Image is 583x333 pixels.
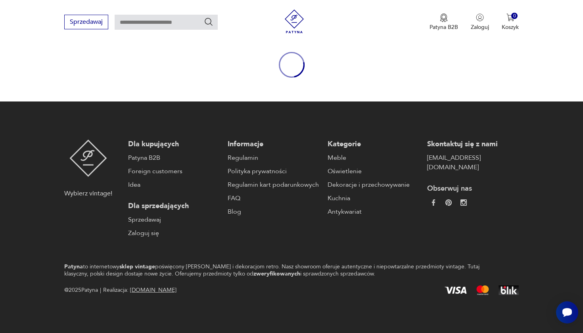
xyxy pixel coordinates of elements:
[328,207,419,216] a: Antykwariat
[427,140,519,149] p: Skontaktuj się z nami
[476,285,489,295] img: Mastercard
[427,153,519,172] a: [EMAIL_ADDRESS][DOMAIN_NAME]
[499,285,519,295] img: BLIK
[427,184,519,193] p: Obserwuj nas
[328,153,419,163] a: Meble
[69,140,107,177] img: Patyna - sklep z meblami i dekoracjami vintage
[282,10,306,33] img: Patyna - sklep z meblami i dekoracjami vintage
[128,201,220,211] p: Dla sprzedających
[228,180,319,189] a: Regulamin kart podarunkowych
[228,140,319,149] p: Informacje
[128,153,220,163] a: Patyna B2B
[445,287,467,294] img: Visa
[460,199,467,206] img: c2fd9cf7f39615d9d6839a72ae8e59e5.webp
[64,189,112,198] p: Wybierz vintage!
[128,140,220,149] p: Dla kupujących
[119,263,155,270] strong: sklep vintage
[440,13,448,22] img: Ikona medalu
[430,13,458,31] button: Patyna B2B
[476,13,484,21] img: Ikonka użytkownika
[64,20,108,25] a: Sprzedawaj
[128,215,220,224] a: Sprzedawaj
[128,166,220,176] a: Foreign customers
[556,301,578,323] iframe: Smartsupp widget button
[103,285,176,295] span: Realizacja:
[328,140,419,149] p: Kategorie
[471,13,489,31] button: Zaloguj
[511,13,518,19] div: 0
[64,263,491,277] p: to internetowy poświęcony [PERSON_NAME] i dekoracjom retro. Nasz showroom oferuje autentyczne i n...
[502,23,519,31] p: Koszyk
[100,285,101,295] div: |
[64,263,83,270] strong: Patyna
[430,199,437,206] img: da9060093f698e4c3cedc1453eec5031.webp
[430,23,458,31] p: Patyna B2B
[130,286,176,294] a: [DOMAIN_NAME]
[253,270,300,277] strong: zweryfikowanych
[502,13,519,31] button: 0Koszyk
[64,285,98,295] span: @ 2025 Patyna
[328,180,419,189] a: Dekoracje i przechowywanie
[228,153,319,163] a: Regulamin
[228,166,319,176] a: Polityka prywatności
[430,13,458,31] a: Ikona medaluPatyna B2B
[228,193,319,203] a: FAQ
[128,228,220,238] a: Zaloguj się
[204,17,213,27] button: Szukaj
[128,180,220,189] a: Idea
[445,199,452,206] img: 37d27d81a828e637adc9f9cb2e3d3a8a.webp
[328,166,419,176] a: Oświetlenie
[228,207,319,216] a: Blog
[506,13,514,21] img: Ikona koszyka
[471,23,489,31] p: Zaloguj
[64,15,108,29] button: Sprzedawaj
[328,193,419,203] a: Kuchnia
